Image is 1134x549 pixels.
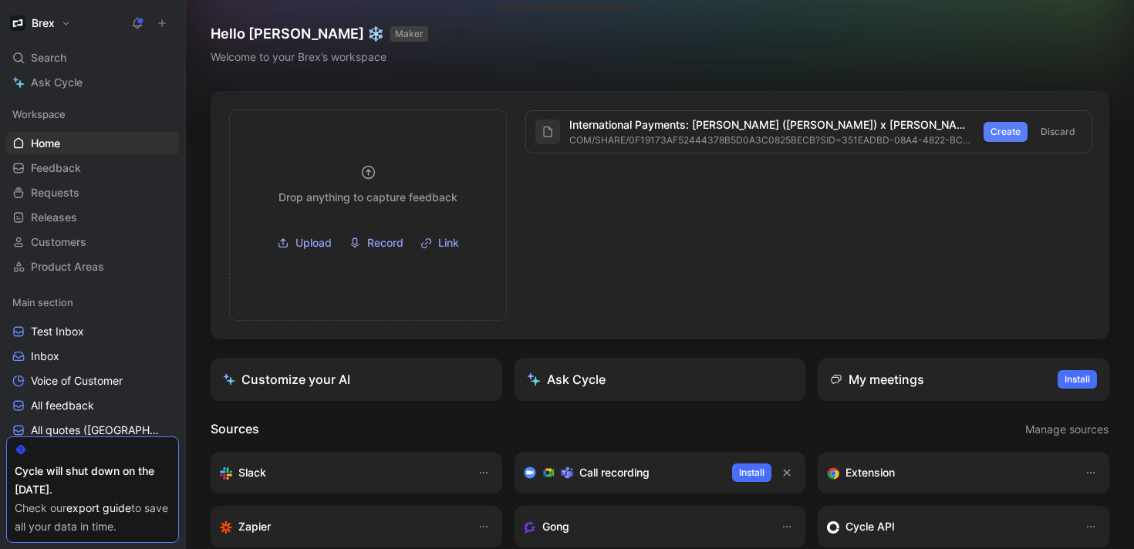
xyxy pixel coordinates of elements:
div: Workspace [6,103,179,126]
a: Ask Cycle [6,71,179,94]
a: Releases [6,206,179,229]
a: Voice of Customer [6,369,179,392]
a: Requests [6,181,179,204]
div: Search [6,46,179,69]
h3: Gong [542,517,569,536]
span: Install [1065,372,1090,387]
button: MAKER [390,26,428,42]
div: International Payments: [PERSON_NAME] ([PERSON_NAME]) x [PERSON_NAME] [569,116,974,134]
a: Inbox [6,345,179,368]
div: Welcome to your Brex’s workspace [211,48,428,66]
a: Customers [6,231,179,254]
span: Test Inbox [31,324,84,339]
div: Drop anything to capture feedback [278,188,457,207]
span: Inbox [31,349,59,364]
a: export guide [66,501,131,514]
img: Brex [10,15,25,31]
span: All quotes ([GEOGRAPHIC_DATA]) [31,423,161,438]
div: Sync customers & send feedback from custom sources. Get inspired by our favorite use case [827,517,1069,536]
span: Requests [31,185,79,200]
span: Ask Cycle [31,73,83,92]
span: Create [991,124,1021,140]
h3: Cycle API [845,517,895,536]
button: Link [415,231,464,254]
button: Record [343,231,409,254]
button: Create [984,122,1028,142]
div: Customize your AI [223,370,350,389]
h1: Hello [PERSON_NAME] ❄️ [211,25,428,43]
button: Manage sources [1024,419,1109,440]
a: Product Areas [6,255,179,278]
span: Customers [31,234,86,250]
span: Product Areas [31,259,104,274]
button: Ask Cycle [515,358,806,401]
button: Upload [272,231,337,254]
span: Manage sources [1025,420,1109,439]
h3: Slack [238,463,266,482]
a: Home [6,132,179,155]
a: Feedback [6,157,179,180]
div: Check our to save all your data in time. [15,499,170,536]
span: Releases [31,210,77,225]
button: Install [1058,370,1097,389]
div: Capture feedback from thousands of sources with Zapier (survey results, recordings, sheets, etc). [220,517,462,536]
span: Upload [295,234,332,252]
button: Install [732,463,771,482]
span: Main section [12,295,73,310]
span: Voice of Customer [31,373,123,389]
div: Main sectionTest InboxInboxVoice of CustomerAll feedbackAll quotes ([GEOGRAPHIC_DATA])All quotes ... [6,291,179,541]
span: Workspace [12,106,66,122]
a: Customize your AI [211,358,502,401]
span: Home [31,136,60,151]
span: Install [739,465,764,480]
span: Discard [1041,124,1075,140]
div: Ask Cycle [527,370,606,389]
span: All feedback [31,398,94,413]
h1: Brex [32,16,55,30]
button: Discard [1034,122,1082,142]
h3: Call recording [579,463,650,482]
div: Main section [6,291,179,314]
div: My meetings [830,370,924,389]
button: BrexBrex [6,12,75,34]
h3: Zapier [238,517,271,536]
span: com/share/0f19173af52444378b5d0a3c0825becb?sid=351eadbd-08a4-4822-bc8e-da4f8cce89dd [569,134,1052,146]
div: Capture feedback from your incoming calls [524,517,766,536]
h2: Sources [211,419,259,440]
div: Capture feedback from anywhere on the web [827,463,1069,482]
h3: Extension [845,463,895,482]
div: Sync your customers, send feedback and get updates in Slack [220,463,462,482]
div: Record & transcribe meetings from Zoom, Meet & Teams. [524,463,721,482]
a: All quotes ([GEOGRAPHIC_DATA]) [6,419,179,442]
span: Feedback [31,160,81,176]
span: Link [438,234,459,252]
div: Cycle will shut down on the [DATE]. [15,462,170,499]
span: Record [367,234,403,252]
span: Search [31,49,66,67]
a: Test Inbox [6,320,179,343]
a: All feedback [6,394,179,417]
